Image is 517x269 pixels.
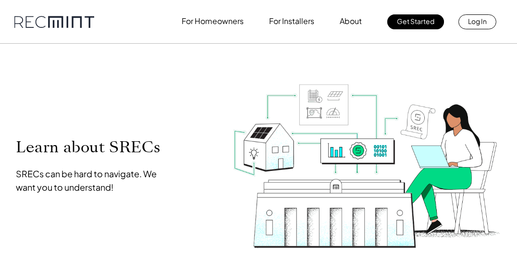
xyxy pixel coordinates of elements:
[468,14,487,28] p: Log In
[397,14,434,28] p: Get Started
[387,14,444,29] a: Get Started
[16,167,167,194] p: SRECs can be hard to navigate. We want you to understand!
[340,14,362,28] p: About
[16,138,167,156] p: Learn about SRECs
[458,14,496,29] a: Log In
[182,14,244,28] p: For Homeowners
[269,14,314,28] p: For Installers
